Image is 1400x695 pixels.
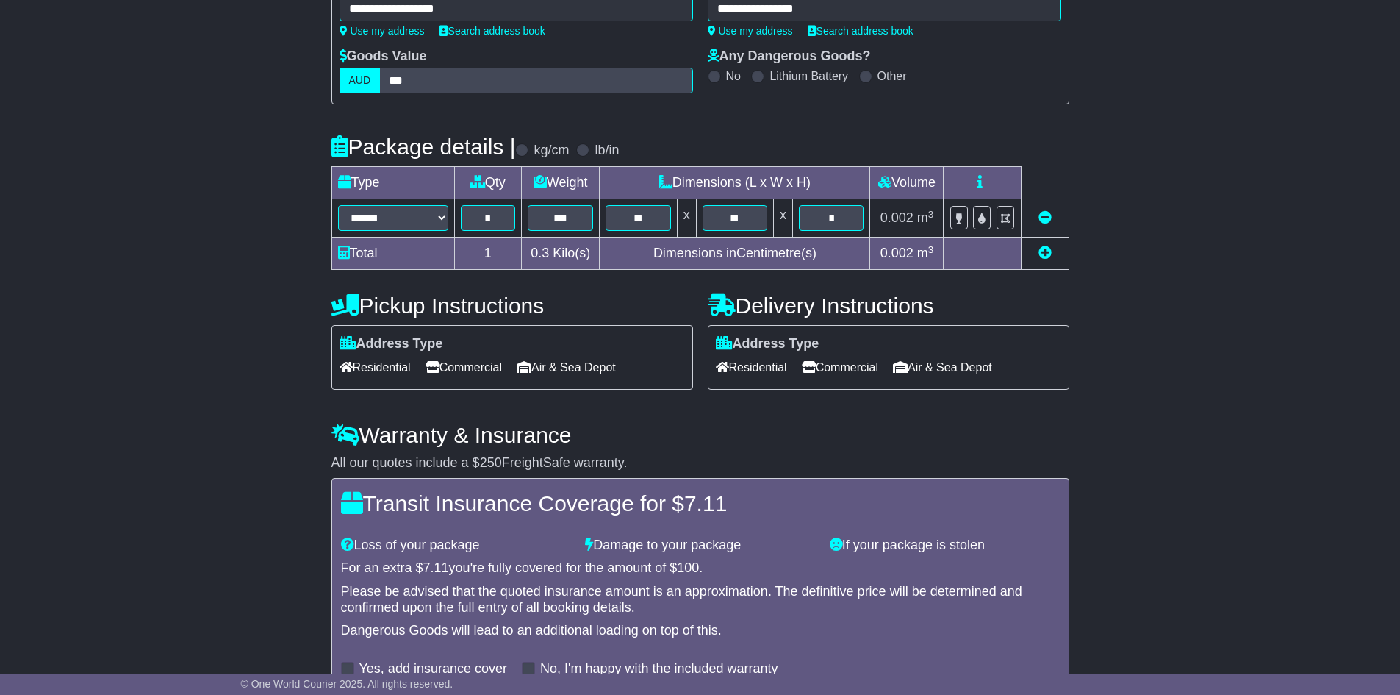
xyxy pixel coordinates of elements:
[331,238,454,270] td: Total
[677,199,696,238] td: x
[359,661,507,677] label: Yes, add insurance cover
[877,69,907,83] label: Other
[340,356,411,379] span: Residential
[531,246,549,260] span: 0.3
[522,238,600,270] td: Kilo(s)
[241,678,453,690] span: © One World Courier 2025. All rights reserved.
[340,25,425,37] a: Use my address
[340,68,381,93] label: AUD
[340,336,443,352] label: Address Type
[334,538,578,554] div: Loss of your package
[880,210,913,225] span: 0.002
[677,560,699,575] span: 100
[331,423,1069,447] h4: Warranty & Insurance
[331,455,1069,471] div: All our quotes include a $ FreightSafe warranty.
[917,210,934,225] span: m
[726,69,741,83] label: No
[802,356,878,379] span: Commercial
[600,238,870,270] td: Dimensions in Centimetre(s)
[534,143,569,159] label: kg/cm
[917,246,934,260] span: m
[454,238,522,270] td: 1
[595,143,619,159] label: lb/in
[423,560,449,575] span: 7.11
[893,356,992,379] span: Air & Sea Depot
[708,293,1069,318] h4: Delivery Instructions
[341,560,1060,577] div: For an extra $ you're fully covered for the amount of $ .
[341,584,1060,616] div: Please be advised that the quoted insurance amount is an approximation. The definitive price will...
[708,49,871,65] label: Any Dangerous Goods?
[769,69,848,83] label: Lithium Battery
[480,455,502,470] span: 250
[708,25,793,37] a: Use my address
[870,167,944,199] td: Volume
[540,661,778,677] label: No, I'm happy with the included warranty
[600,167,870,199] td: Dimensions (L x W x H)
[439,25,545,37] a: Search address book
[522,167,600,199] td: Weight
[822,538,1067,554] div: If your package is stolen
[331,293,693,318] h4: Pickup Instructions
[774,199,793,238] td: x
[1038,246,1052,260] a: Add new item
[341,491,1060,516] h4: Transit Insurance Coverage for $
[808,25,913,37] a: Search address book
[331,135,516,159] h4: Package details |
[426,356,502,379] span: Commercial
[716,336,819,352] label: Address Type
[341,623,1060,639] div: Dangerous Goods will lead to an additional loading on top of this.
[454,167,522,199] td: Qty
[928,244,934,255] sup: 3
[517,356,616,379] span: Air & Sea Depot
[880,246,913,260] span: 0.002
[331,167,454,199] td: Type
[684,491,727,516] span: 7.11
[928,209,934,220] sup: 3
[1038,210,1052,225] a: Remove this item
[578,538,822,554] div: Damage to your package
[340,49,427,65] label: Goods Value
[716,356,787,379] span: Residential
